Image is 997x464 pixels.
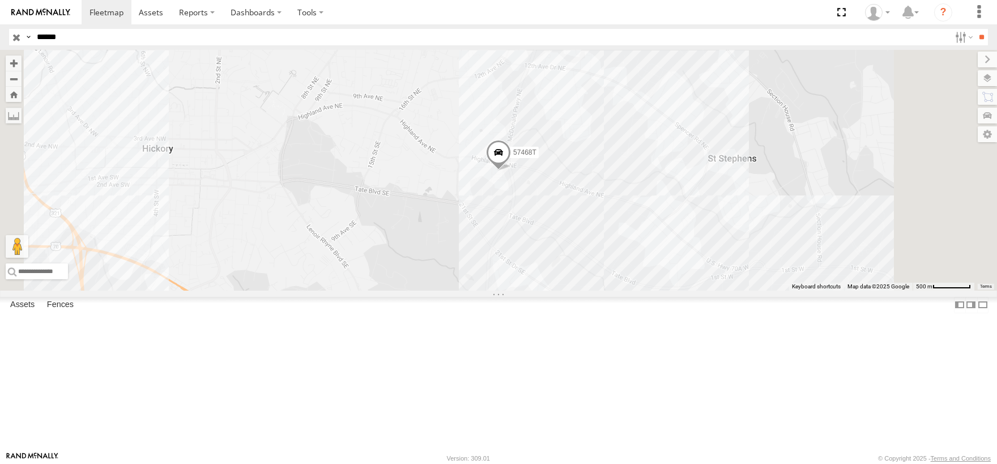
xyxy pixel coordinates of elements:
a: Terms and Conditions [931,455,991,462]
span: 57468T [513,148,536,156]
label: Hide Summary Table [977,297,989,313]
img: rand-logo.svg [11,8,70,16]
button: Zoom in [6,56,22,71]
i: ? [934,3,952,22]
label: Dock Summary Table to the Right [965,297,977,313]
span: 500 m [916,283,932,290]
button: Drag Pegman onto the map to open Street View [6,235,28,258]
button: Zoom Home [6,87,22,102]
button: Keyboard shortcuts [792,283,841,291]
div: Denise Wike [861,4,894,21]
label: Map Settings [978,126,997,142]
a: Terms (opens in new tab) [980,284,992,289]
div: © Copyright 2025 - [878,455,991,462]
span: Map data ©2025 Google [847,283,909,290]
a: Visit our Website [6,453,58,464]
label: Assets [5,297,40,313]
label: Search Query [24,29,33,45]
label: Dock Summary Table to the Left [954,297,965,313]
label: Measure [6,108,22,124]
label: Search Filter Options [951,29,975,45]
button: Map Scale: 500 m per 64 pixels [913,283,974,291]
label: Fences [41,297,79,313]
button: Zoom out [6,71,22,87]
div: Version: 309.01 [447,455,490,462]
